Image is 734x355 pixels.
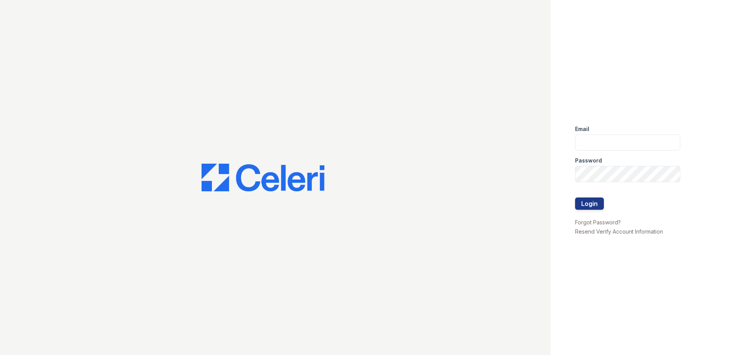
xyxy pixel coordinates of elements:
[575,219,621,226] a: Forgot Password?
[575,228,663,235] a: Resend Verify Account Information
[575,197,604,210] button: Login
[575,125,589,133] label: Email
[202,164,324,191] img: CE_Logo_Blue-a8612792a0a2168367f1c8372b55b34899dd931a85d93a1a3d3e32e68fde9ad4.png
[575,157,602,164] label: Password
